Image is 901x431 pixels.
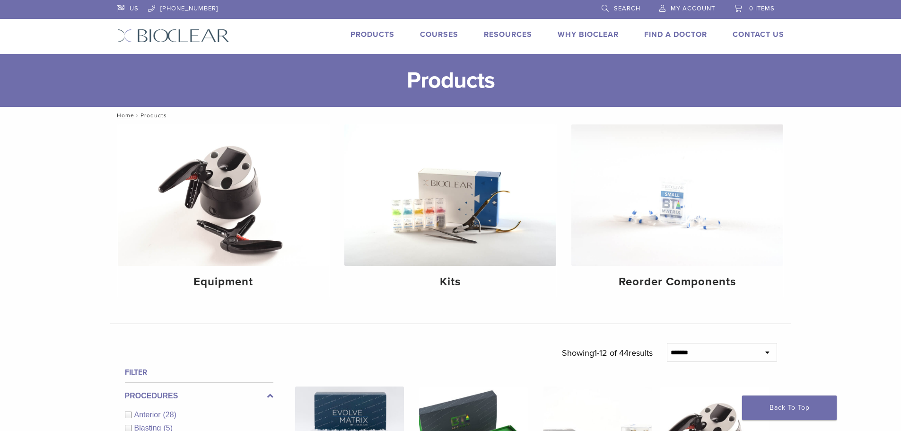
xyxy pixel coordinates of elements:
[163,411,176,419] span: (28)
[742,396,837,420] a: Back To Top
[114,112,134,119] a: Home
[571,124,783,297] a: Reorder Components
[594,348,629,358] span: 1-12 of 44
[134,113,140,118] span: /
[350,30,394,39] a: Products
[749,5,775,12] span: 0 items
[117,29,229,43] img: Bioclear
[125,367,273,378] h4: Filter
[344,124,556,297] a: Kits
[671,5,715,12] span: My Account
[118,124,330,266] img: Equipment
[562,343,653,363] p: Showing results
[118,124,330,297] a: Equipment
[352,273,549,290] h4: Kits
[125,273,322,290] h4: Equipment
[558,30,619,39] a: Why Bioclear
[614,5,640,12] span: Search
[110,107,791,124] nav: Products
[134,411,163,419] span: Anterior
[420,30,458,39] a: Courses
[644,30,707,39] a: Find A Doctor
[579,273,776,290] h4: Reorder Components
[571,124,783,266] img: Reorder Components
[125,390,273,402] label: Procedures
[733,30,784,39] a: Contact Us
[344,124,556,266] img: Kits
[484,30,532,39] a: Resources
